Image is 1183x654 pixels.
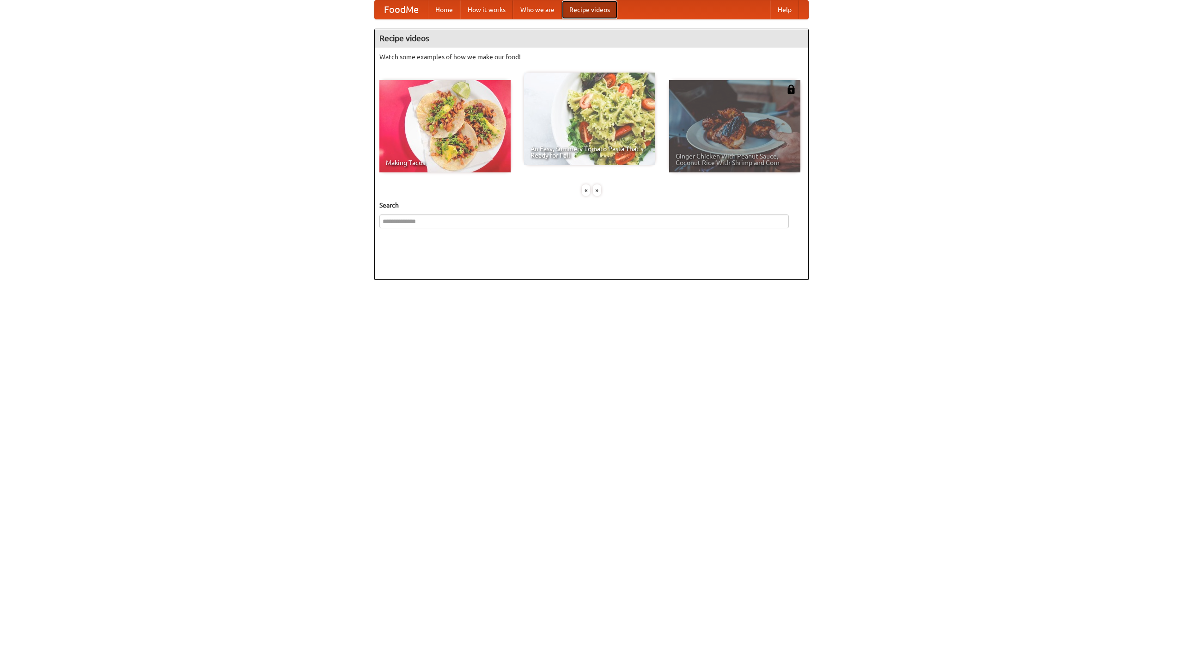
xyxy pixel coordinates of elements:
a: FoodMe [375,0,428,19]
p: Watch some examples of how we make our food! [379,52,804,61]
h4: Recipe videos [375,29,808,48]
h5: Search [379,201,804,210]
a: Home [428,0,460,19]
img: 483408.png [787,85,796,94]
span: Making Tacos [386,159,504,166]
a: Recipe videos [562,0,617,19]
div: » [593,184,601,196]
div: « [582,184,590,196]
a: An Easy, Summery Tomato Pasta That's Ready for Fall [524,73,655,165]
a: How it works [460,0,513,19]
span: An Easy, Summery Tomato Pasta That's Ready for Fall [531,146,649,159]
a: Help [770,0,799,19]
a: Who we are [513,0,562,19]
a: Making Tacos [379,80,511,172]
